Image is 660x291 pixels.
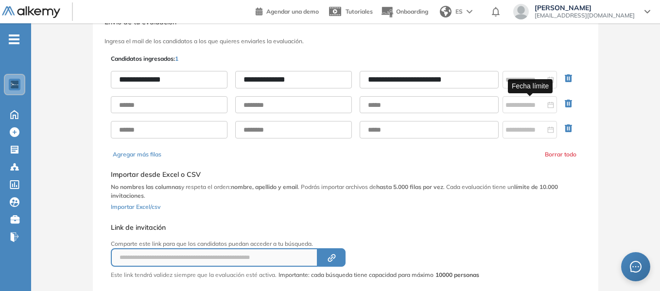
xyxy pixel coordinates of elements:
i: - [9,38,19,40]
button: Onboarding [381,1,428,22]
h3: Ingresa el mail de los candidatos a los que quieres enviarles la evaluación. [104,38,587,45]
img: world [440,6,452,17]
button: Importar Excel/csv [111,200,160,212]
strong: 10000 personas [435,271,479,278]
h3: Envío de tu evaluación [104,18,587,26]
button: Borrar todo [545,150,576,159]
b: hasta 5.000 filas por vez [376,183,443,190]
p: Candidatos ingresados: [111,54,178,63]
b: límite de 10.000 invitaciones [111,183,558,199]
span: Agendar una demo [266,8,319,15]
img: Logo [2,6,60,18]
span: message [630,261,642,273]
span: [EMAIL_ADDRESS][DOMAIN_NAME] [535,12,635,19]
h5: Link de invitación [111,223,479,232]
p: Este link tendrá validez siempre que la evaluación esté activa. [111,271,277,279]
div: Fecha límite [508,79,553,93]
p: y respeta el orden: . Podrás importar archivos de . Cada evaluación tiene un . [111,183,580,200]
p: Comparte este link para que los candidatos puedan acceder a tu búsqueda. [111,240,479,248]
img: arrow [467,10,472,14]
h5: Importar desde Excel o CSV [111,171,580,179]
b: nombre, apellido y email [231,183,298,190]
span: Onboarding [396,8,428,15]
span: ES [455,7,463,16]
a: Agendar una demo [256,5,319,17]
span: Importar Excel/csv [111,203,160,210]
span: Importante: cada búsqueda tiene capacidad para máximo [278,271,479,279]
span: [PERSON_NAME] [535,4,635,12]
img: https://assets.alkemy.org/workspaces/1802/d452bae4-97f6-47ab-b3bf-1c40240bc960.jpg [11,81,18,88]
span: Tutoriales [346,8,373,15]
span: 1 [175,55,178,62]
b: No nombres las columnas [111,183,181,190]
button: Agregar más filas [113,150,161,159]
